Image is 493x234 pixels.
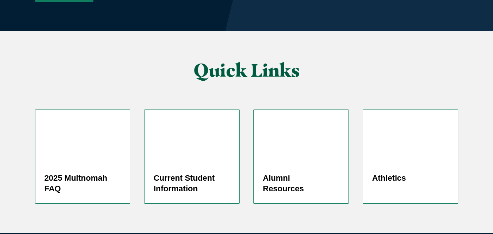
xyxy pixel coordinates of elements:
[45,173,121,195] h5: 2025 Multnomah FAQ
[35,110,130,163] img: Prayer Chapel in Fall
[363,110,458,204] a: Women's Basketball player shooting jump shot Athletics
[372,173,449,184] h5: Athletics
[154,173,230,195] h5: Current Student Information
[253,110,349,204] a: 50 Year Alumni 2019 Alumni Resources
[108,60,385,80] h2: Quick Links
[363,110,458,163] img: WBBALL_WEB
[254,110,348,163] img: 50 Year Alumni 2019
[263,173,339,195] h5: Alumni Resources
[145,110,239,163] img: screenshot-2024-05-27-at-1.37.12-pm
[35,110,131,204] a: Prayer Chapel in Fall 2025 Multnomah FAQ
[144,110,240,204] a: screenshot-2024-05-27-at-1.37.12-pm Current Student Information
